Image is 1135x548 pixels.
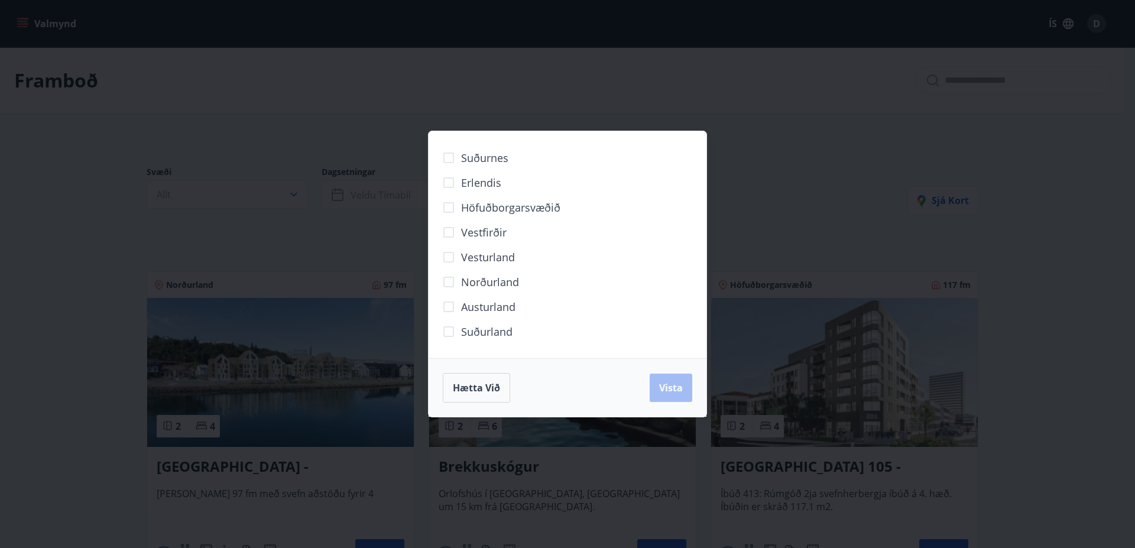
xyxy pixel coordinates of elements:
[461,175,501,190] span: Erlendis
[443,373,510,403] button: Hætta við
[461,274,519,290] span: Norðurland
[461,324,513,339] span: Suðurland
[461,225,507,240] span: Vestfirðir
[453,381,500,394] span: Hætta við
[461,200,560,215] span: Höfuðborgarsvæðið
[461,150,508,166] span: Suðurnes
[461,299,515,314] span: Austurland
[461,249,515,265] span: Vesturland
